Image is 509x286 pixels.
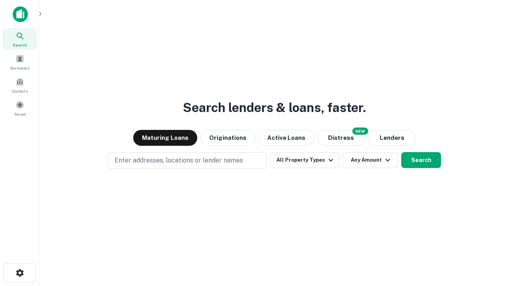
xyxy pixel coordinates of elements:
[2,51,37,73] a: Borrowers
[2,97,37,119] a: Saved
[115,156,243,165] p: Enter addresses, locations or lender names
[13,42,27,48] span: Search
[200,130,255,146] button: Originations
[401,152,441,168] button: Search
[368,130,416,146] button: Lenders
[183,98,366,117] h3: Search lenders & loans, faster.
[10,65,29,71] span: Borrowers
[469,222,509,261] iframe: Chat Widget
[342,152,398,168] button: Any Amount
[352,128,368,135] div: NEW
[317,130,365,146] button: Search distressed loans with lien and other non-mortgage details.
[108,152,267,169] button: Enter addresses, locations or lender names
[133,130,197,146] button: Maturing Loans
[14,111,26,117] span: Saved
[13,6,28,22] img: capitalize-icon.png
[258,130,314,146] button: Active Loans
[12,88,28,94] span: Contacts
[2,74,37,96] a: Contacts
[2,28,37,50] a: Search
[270,152,339,168] button: All Property Types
